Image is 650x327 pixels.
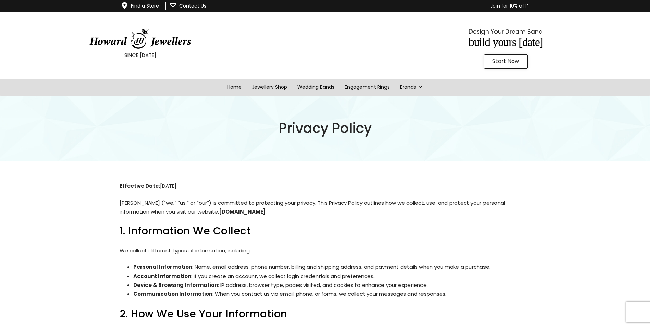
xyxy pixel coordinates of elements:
[219,208,266,215] strong: [DOMAIN_NAME]
[395,79,428,96] a: Brands
[340,79,395,96] a: Engagement Rings
[292,79,340,96] a: Wedding Bands
[120,224,531,238] h2: 1. Information We Collect
[133,290,531,299] li: : When you contact us via email, phone, or forms, we collect your messages and responses.
[246,2,529,10] p: Join for 10% off*
[120,246,531,255] p: We collect different types of information, including:
[492,59,519,64] span: Start Now
[131,2,159,9] a: Find a Store
[382,26,629,37] p: Design Your Dream Band
[468,36,543,48] span: Build Yours [DATE]
[179,2,206,9] a: Contact Us
[133,281,218,289] strong: Device & Browsing Information
[120,307,531,320] h2: 2. How We Use Your Information
[120,182,160,190] strong: Effective Date:
[120,182,531,191] p: [DATE]
[133,272,531,281] li: : If you create an account, we collect login credentials and preferences.
[484,54,528,69] a: Start Now
[222,79,247,96] a: Home
[133,263,531,271] li: : Name, email address, phone number, billing and shipping address, and payment details when you m...
[247,79,292,96] a: Jewellery Shop
[133,272,191,280] strong: Account Information
[133,281,531,290] li: : IP address, browser type, pages visited, and cookies to enhance your experience.
[133,290,212,298] strong: Communication Information
[89,28,192,49] img: HowardJewellersLogo-04
[120,198,531,217] p: [PERSON_NAME] (“we,” “us,” or “our”) is committed to protecting your privacy. This Privacy Policy...
[17,51,263,60] p: SINCE [DATE]
[133,263,192,270] strong: Personal Information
